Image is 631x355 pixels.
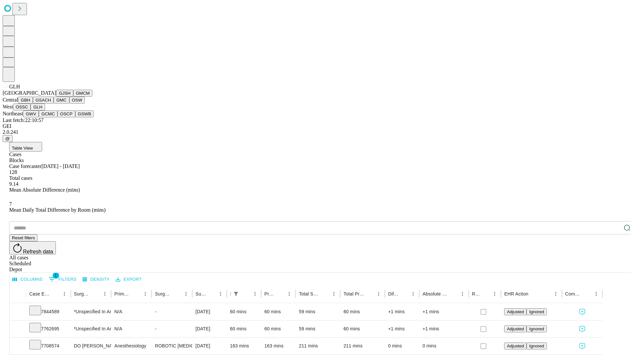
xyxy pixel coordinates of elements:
[504,291,528,296] div: EHR Action
[507,326,524,331] span: Adjusted
[231,289,241,298] div: 1 active filter
[155,338,189,354] div: ROBOTIC [MEDICAL_DATA] KNEE TOTAL
[265,303,292,320] div: 60 mins
[365,289,374,298] button: Sort
[9,207,105,213] span: Mean Daily Total Difference by Room (mins)
[13,323,23,335] button: Expand
[3,129,628,135] div: 2.0.241
[33,97,54,104] button: GSACH
[196,320,223,337] div: [DATE]
[3,111,23,116] span: Northeast
[230,303,258,320] div: 60 mins
[9,181,18,187] span: 9.14
[54,97,69,104] button: GMC
[114,274,143,285] button: Export
[265,320,292,337] div: 60 mins
[458,289,467,298] button: Menu
[3,117,44,123] span: Last fetch: 22:10:57
[9,234,37,241] button: Reset filters
[29,338,67,354] div: 7708574
[388,291,399,296] div: Difference
[114,291,131,296] div: Primary Service
[13,306,23,318] button: Expand
[526,343,547,349] button: Ignored
[155,303,189,320] div: -
[3,123,628,129] div: GEI
[529,309,544,314] span: Ignored
[74,303,108,320] div: *Unspecified In And Out Surgery Glh
[504,325,526,332] button: Adjusted
[343,303,382,320] div: 60 mins
[12,146,33,151] span: Table View
[207,289,216,298] button: Sort
[41,163,80,169] span: [DATE] - [DATE]
[74,320,108,337] div: *Unspecified In And Out Surgery Glh
[230,291,231,296] div: Scheduled In Room Duration
[526,308,547,315] button: Ignored
[582,289,592,298] button: Sort
[9,201,12,207] span: 7
[74,338,108,354] div: DO [PERSON_NAME] [PERSON_NAME] Do
[299,303,337,320] div: 59 mins
[265,291,275,296] div: Predicted In Room Duration
[155,291,171,296] div: Surgery Name
[299,291,319,296] div: Total Scheduled Duration
[11,274,44,285] button: Select columns
[299,338,337,354] div: 211 mins
[388,320,416,337] div: +1 mins
[3,135,12,142] button: @
[29,303,67,320] div: 7844589
[329,289,339,298] button: Menu
[551,289,560,298] button: Menu
[507,343,524,348] span: Adjusted
[91,289,100,298] button: Sort
[100,289,109,298] button: Menu
[47,274,78,285] button: Show filters
[81,274,111,285] button: Density
[114,320,148,337] div: N/A
[13,341,23,352] button: Expand
[69,97,85,104] button: OSW
[299,320,337,337] div: 59 mins
[320,289,329,298] button: Sort
[250,289,260,298] button: Menu
[74,291,90,296] div: Surgeon Name
[592,289,601,298] button: Menu
[181,289,191,298] button: Menu
[343,338,382,354] div: 211 mins
[343,320,382,337] div: 60 mins
[23,249,53,254] span: Refresh data
[23,110,39,117] button: GWV
[275,289,285,298] button: Sort
[141,289,150,298] button: Menu
[39,110,58,117] button: GCMC
[114,303,148,320] div: N/A
[449,289,458,298] button: Sort
[230,320,258,337] div: 60 mins
[423,320,465,337] div: +1 mins
[9,169,17,175] span: 128
[481,289,490,298] button: Sort
[58,110,75,117] button: OSCP
[3,97,18,103] span: Central
[196,338,223,354] div: [DATE]
[526,325,547,332] button: Ignored
[31,104,45,110] button: GLH
[565,291,582,296] div: Comments
[60,289,69,298] button: Menu
[5,136,10,141] span: @
[423,291,448,296] div: Absolute Difference
[9,142,42,152] button: Table View
[155,320,189,337] div: -
[56,90,73,97] button: GJSH
[388,303,416,320] div: +1 mins
[285,289,294,298] button: Menu
[3,90,56,96] span: [GEOGRAPHIC_DATA]
[230,338,258,354] div: 163 mins
[265,338,292,354] div: 163 mins
[504,308,526,315] button: Adjusted
[13,104,31,110] button: OSSC
[3,104,13,109] span: West
[472,291,480,296] div: Resolved in EHR
[529,326,544,331] span: Ignored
